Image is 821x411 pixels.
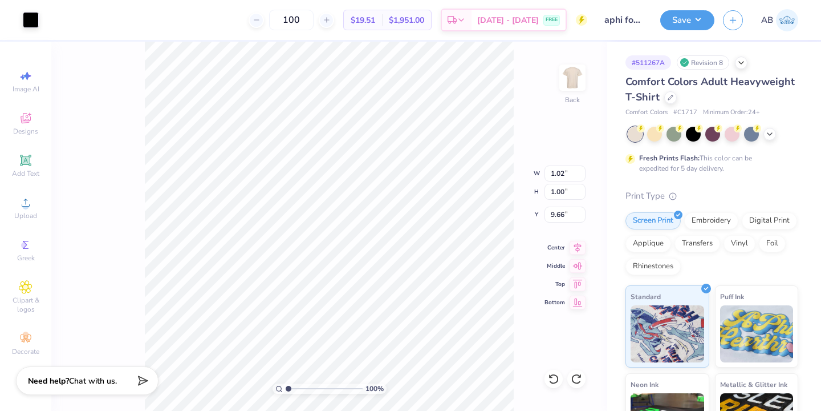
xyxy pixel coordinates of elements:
span: AB [761,14,773,27]
div: Foil [759,235,786,252]
span: Chat with us. [69,376,117,386]
span: $19.51 [351,14,375,26]
span: # C1717 [673,108,697,118]
span: Upload [14,211,37,220]
span: Middle [544,262,565,270]
span: $1,951.00 [389,14,424,26]
img: Amanda Barasa [776,9,798,31]
span: Image AI [13,84,39,94]
div: Transfers [674,235,720,252]
span: Puff Ink [720,291,744,303]
span: Decorate [12,347,39,356]
div: Digital Print [742,212,797,229]
input: – – [269,10,314,30]
span: Clipart & logos [6,296,46,314]
span: Comfort Colors Adult Heavyweight T-Shirt [625,75,795,104]
span: Add Text [12,169,39,178]
span: Top [544,280,565,288]
span: Bottom [544,299,565,307]
div: Revision 8 [677,55,729,70]
span: Center [544,244,565,252]
img: Puff Ink [720,305,794,362]
span: Minimum Order: 24 + [703,108,760,118]
div: Embroidery [684,212,738,229]
div: # 511267A [625,55,671,70]
input: Untitled Design [596,9,652,31]
span: Designs [13,127,38,136]
div: Vinyl [724,235,755,252]
a: AB [761,9,798,31]
div: Print Type [625,190,798,203]
div: Rhinestones [625,258,681,275]
span: [DATE] - [DATE] [477,14,539,26]
div: Back [565,95,580,105]
div: This color can be expedited for 5 day delivery. [639,153,779,174]
span: Metallic & Glitter Ink [720,378,787,390]
img: Standard [631,305,704,362]
span: Greek [17,253,35,263]
img: Back [561,66,584,89]
button: Save [660,10,714,30]
span: Standard [631,291,661,303]
div: Applique [625,235,671,252]
span: Comfort Colors [625,108,668,118]
span: 100 % [365,384,384,394]
strong: Fresh Prints Flash: [639,154,700,163]
span: Neon Ink [631,378,659,390]
div: Screen Print [625,212,681,229]
strong: Need help? [28,376,69,386]
span: FREE [546,16,558,24]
